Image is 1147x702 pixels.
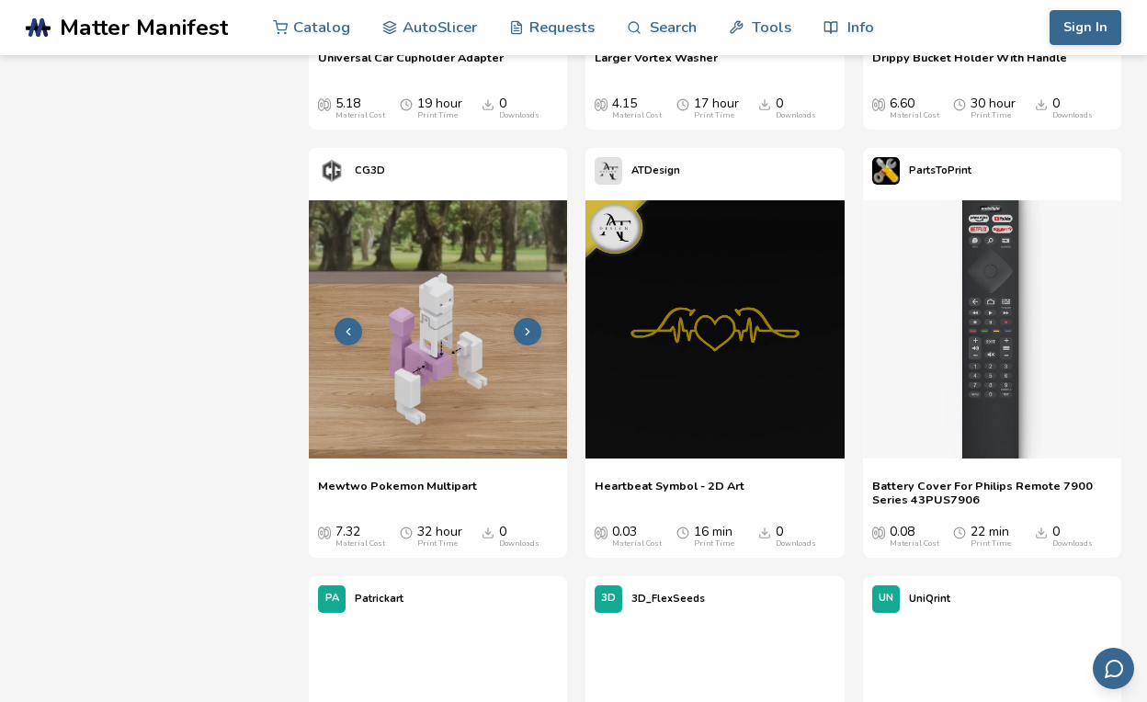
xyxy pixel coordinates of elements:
[417,111,458,120] div: Print Time
[694,96,739,120] div: 17 hour
[909,161,971,180] p: PartsToPrint
[499,525,539,549] div: 0
[1052,111,1093,120] div: Downloads
[417,525,462,549] div: 32 hour
[971,111,1011,120] div: Print Time
[758,96,771,111] span: Downloads
[318,96,331,111] span: Average Cost
[595,479,744,506] a: Heartbeat Symbol - 2D Art
[676,525,689,539] span: Average Print Time
[758,525,771,539] span: Downloads
[890,525,939,549] div: 0.08
[872,51,1067,78] a: Drippy Bucket Holder With Handle
[482,525,494,539] span: Downloads
[482,96,494,111] span: Downloads
[1052,525,1093,549] div: 0
[953,525,966,539] span: Average Print Time
[335,96,385,120] div: 5.18
[335,111,385,120] div: Material Cost
[325,593,339,605] span: PA
[694,111,734,120] div: Print Time
[355,161,385,180] p: CG3D
[694,525,734,549] div: 16 min
[890,539,939,549] div: Material Cost
[499,111,539,120] div: Downloads
[595,51,718,78] a: Larger Vortex Washer
[400,96,413,111] span: Average Print Time
[971,525,1011,549] div: 22 min
[318,479,477,506] a: Mewtwo Pokemon Multipart
[318,51,504,78] a: Universal Car Cupholder Adapter
[601,593,616,605] span: 3D
[309,148,394,194] a: CG3D's profileCG3D
[612,111,662,120] div: Material Cost
[1052,539,1093,549] div: Downloads
[631,161,680,180] p: ATDesign
[694,539,734,549] div: Print Time
[1093,648,1134,689] button: Send feedback via email
[1035,96,1048,111] span: Downloads
[631,589,705,608] p: 3D_FlexSeeds
[417,539,458,549] div: Print Time
[595,525,608,539] span: Average Cost
[400,525,413,539] span: Average Print Time
[872,96,885,111] span: Average Cost
[318,525,331,539] span: Average Cost
[971,96,1016,120] div: 30 hour
[909,589,950,608] p: UniQrint
[595,157,622,185] img: ATDesign's profile
[595,96,608,111] span: Average Cost
[890,96,939,120] div: 6.60
[872,479,1112,506] a: Battery Cover For Philips Remote 7900 Series 43PUS7906
[872,525,885,539] span: Average Cost
[612,539,662,549] div: Material Cost
[953,96,966,111] span: Average Print Time
[890,111,939,120] div: Material Cost
[1050,10,1121,45] button: Sign In
[355,589,403,608] p: Patrickart
[776,525,816,549] div: 0
[335,539,385,549] div: Material Cost
[612,525,662,549] div: 0.03
[776,96,816,120] div: 0
[612,96,662,120] div: 4.15
[776,539,816,549] div: Downloads
[1052,96,1093,120] div: 0
[60,15,228,40] span: Matter Manifest
[318,157,346,185] img: CG3D's profile
[417,96,462,120] div: 19 hour
[879,593,893,605] span: UN
[776,111,816,120] div: Downloads
[872,157,900,185] img: PartsToPrint's profile
[971,539,1011,549] div: Print Time
[499,539,539,549] div: Downloads
[499,96,539,120] div: 0
[585,148,689,194] a: ATDesign's profileATDesign
[1035,525,1048,539] span: Downloads
[863,148,981,194] a: PartsToPrint's profilePartsToPrint
[676,96,689,111] span: Average Print Time
[335,525,385,549] div: 7.32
